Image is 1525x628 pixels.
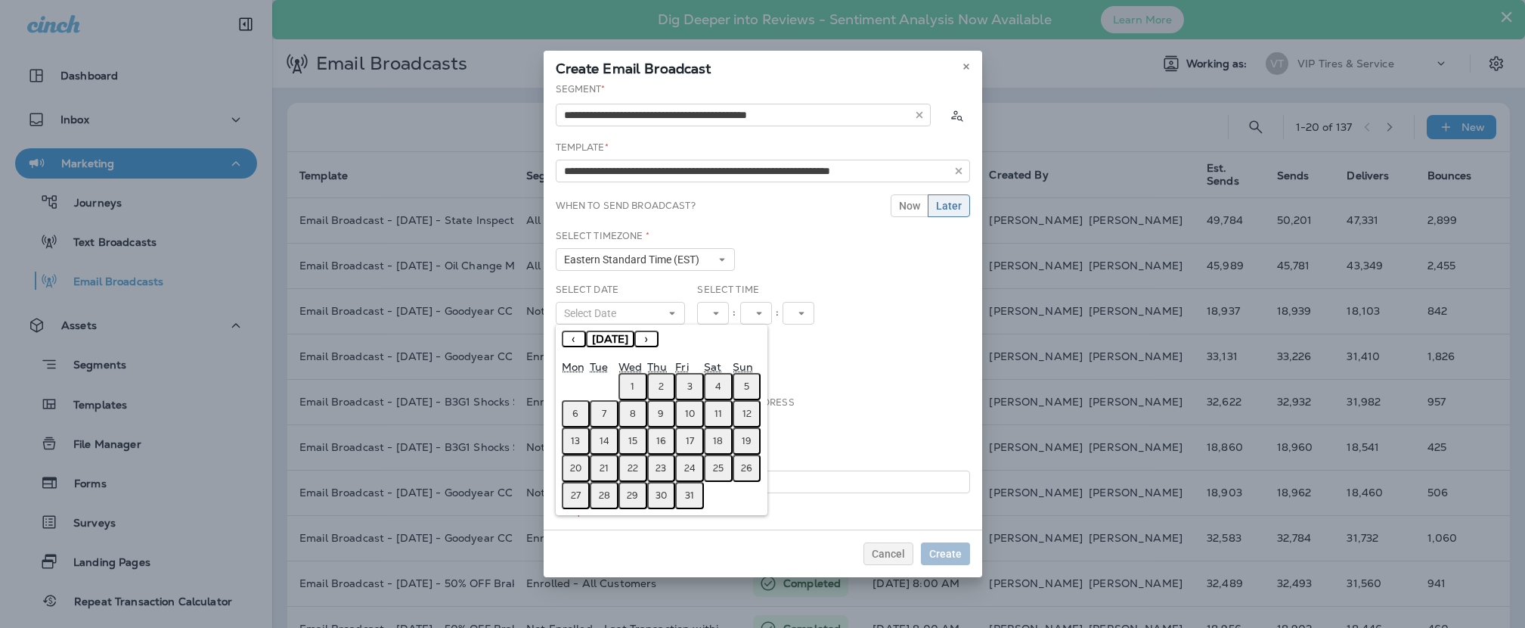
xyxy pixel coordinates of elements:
abbr: October 30, 2025 [656,490,667,502]
button: October 7, 2025 [590,400,618,427]
abbr: October 23, 2025 [656,462,666,474]
abbr: Thursday [647,360,667,374]
button: Now [891,194,928,217]
button: October 13, 2025 [562,427,590,455]
button: October 17, 2025 [675,427,704,455]
span: Cancel [872,549,905,559]
abbr: October 13, 2025 [571,435,580,447]
abbr: October 21, 2025 [600,462,609,474]
abbr: October 26, 2025 [741,462,752,474]
button: October 20, 2025 [562,455,590,482]
button: October 26, 2025 [733,455,761,482]
button: October 5, 2025 [733,373,761,400]
button: October 18, 2025 [704,427,733,455]
span: Eastern Standard Time (EST) [564,253,705,266]
abbr: October 9, 2025 [658,408,664,420]
span: [DATE] [592,332,628,346]
label: Select Timezone [556,230,649,242]
label: Template [556,141,609,154]
abbr: October 24, 2025 [684,462,696,474]
abbr: October 31, 2025 [685,490,694,502]
button: Select Date [556,302,686,325]
abbr: October 8, 2025 [630,408,636,420]
div: : [772,302,783,325]
button: October 15, 2025 [618,427,647,455]
button: October 25, 2025 [704,455,733,482]
abbr: October 18, 2025 [713,435,723,447]
button: October 14, 2025 [590,427,618,455]
button: Later [928,194,970,217]
button: October 31, 2025 [675,482,704,509]
div: : [729,302,739,325]
button: October 1, 2025 [618,373,647,400]
button: October 2, 2025 [647,373,676,400]
abbr: October 3, 2025 [687,381,693,393]
span: Create [929,549,962,559]
span: Now [899,201,920,211]
abbr: October 25, 2025 [713,462,724,474]
button: October 4, 2025 [704,373,733,400]
abbr: October 2, 2025 [659,381,664,393]
label: Select Time [697,284,759,296]
button: Cancel [863,543,913,565]
span: Later [936,201,962,211]
abbr: October 15, 2025 [628,435,637,447]
button: October 11, 2025 [704,400,733,427]
abbr: October 7, 2025 [602,408,606,420]
button: October 30, 2025 [647,482,676,509]
abbr: October 22, 2025 [628,462,638,474]
abbr: Monday [562,360,584,374]
abbr: Sunday [733,360,753,374]
button: October 29, 2025 [618,482,647,509]
abbr: October 1, 2025 [631,381,634,393]
button: October 27, 2025 [562,482,590,509]
button: [DATE] [586,331,634,347]
abbr: October 12, 2025 [742,408,752,420]
abbr: October 28, 2025 [599,490,610,502]
div: Create Email Broadcast [544,51,982,82]
abbr: Saturday [704,360,721,374]
label: Segment [556,83,606,95]
abbr: October 4, 2025 [715,381,721,393]
button: October 21, 2025 [590,455,618,482]
button: ‹ [562,331,586,347]
button: Calculate the estimated number of emails to be sent based on selected segment. (This could take a... [943,101,970,129]
abbr: October 17, 2025 [686,435,694,447]
abbr: October 11, 2025 [714,408,722,420]
span: Select Date [564,307,622,320]
button: October 6, 2025 [562,400,590,427]
button: October 23, 2025 [647,455,676,482]
abbr: October 10, 2025 [685,408,695,420]
abbr: October 29, 2025 [627,490,638,502]
abbr: Friday [675,360,688,374]
abbr: October 5, 2025 [744,381,749,393]
button: October 24, 2025 [675,455,704,482]
button: › [634,331,659,347]
button: October 22, 2025 [618,455,647,482]
abbr: October 20, 2025 [570,462,581,474]
abbr: Wednesday [618,360,642,374]
abbr: October 14, 2025 [600,435,609,447]
button: Create [921,543,970,565]
button: October 16, 2025 [647,427,676,455]
abbr: Tuesday [590,360,608,374]
button: October 12, 2025 [733,400,761,427]
button: October 10, 2025 [675,400,704,427]
button: October 19, 2025 [733,427,761,455]
button: October 28, 2025 [590,482,618,509]
button: October 8, 2025 [618,400,647,427]
button: Eastern Standard Time (EST) [556,248,736,271]
abbr: October 27, 2025 [571,490,581,502]
abbr: October 6, 2025 [572,408,578,420]
button: October 3, 2025 [675,373,704,400]
label: Select Date [556,284,619,296]
abbr: October 16, 2025 [656,435,666,447]
label: When to send broadcast? [556,200,696,212]
button: October 9, 2025 [647,400,676,427]
abbr: October 19, 2025 [742,435,752,447]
